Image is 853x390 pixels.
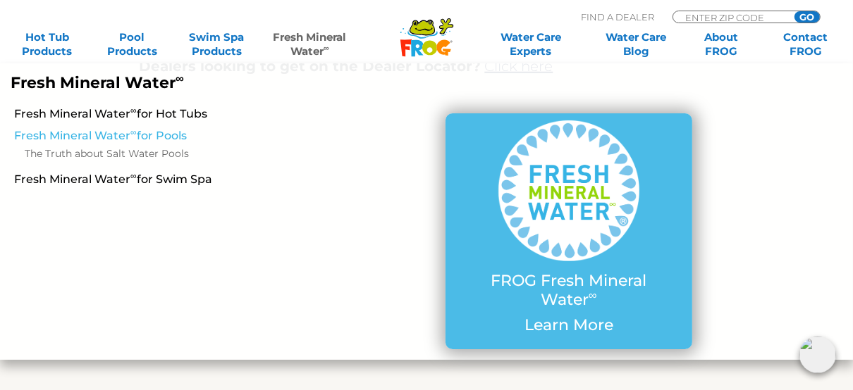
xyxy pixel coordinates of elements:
input: Zip Code Form [684,11,779,23]
a: Water CareBlog [603,30,670,58]
a: ContactFROG [773,30,839,58]
p: Fresh Mineral Water [11,74,345,92]
a: FROG Fresh Mineral Water∞ Learn More [474,120,664,341]
a: Fresh MineralWater∞ [269,30,351,58]
a: PoolProducts [99,30,165,58]
a: Water CareExperts [477,30,584,58]
sup: ∞ [589,288,597,302]
img: openIcon [799,336,836,373]
a: Fresh Mineral Water∞for Hot Tubs [14,106,284,122]
p: FROG Fresh Mineral Water [474,272,664,309]
a: Swim SpaProducts [184,30,250,58]
a: The Truth about Salt Water Pools [25,146,284,163]
sup: ∞ [176,71,184,85]
sup: ∞ [130,127,137,137]
a: AboutFROG [688,30,754,58]
input: GO [794,11,820,23]
a: Fresh Mineral Water∞for Pools [14,128,284,144]
p: Find A Dealer [581,11,654,23]
p: Learn More [474,316,664,334]
sup: ∞ [130,105,137,115]
sup: ∞ [130,170,137,181]
a: Hot TubProducts [14,30,80,58]
sup: ∞ [324,43,329,53]
a: Fresh Mineral Water∞for Swim Spa [14,172,284,187]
